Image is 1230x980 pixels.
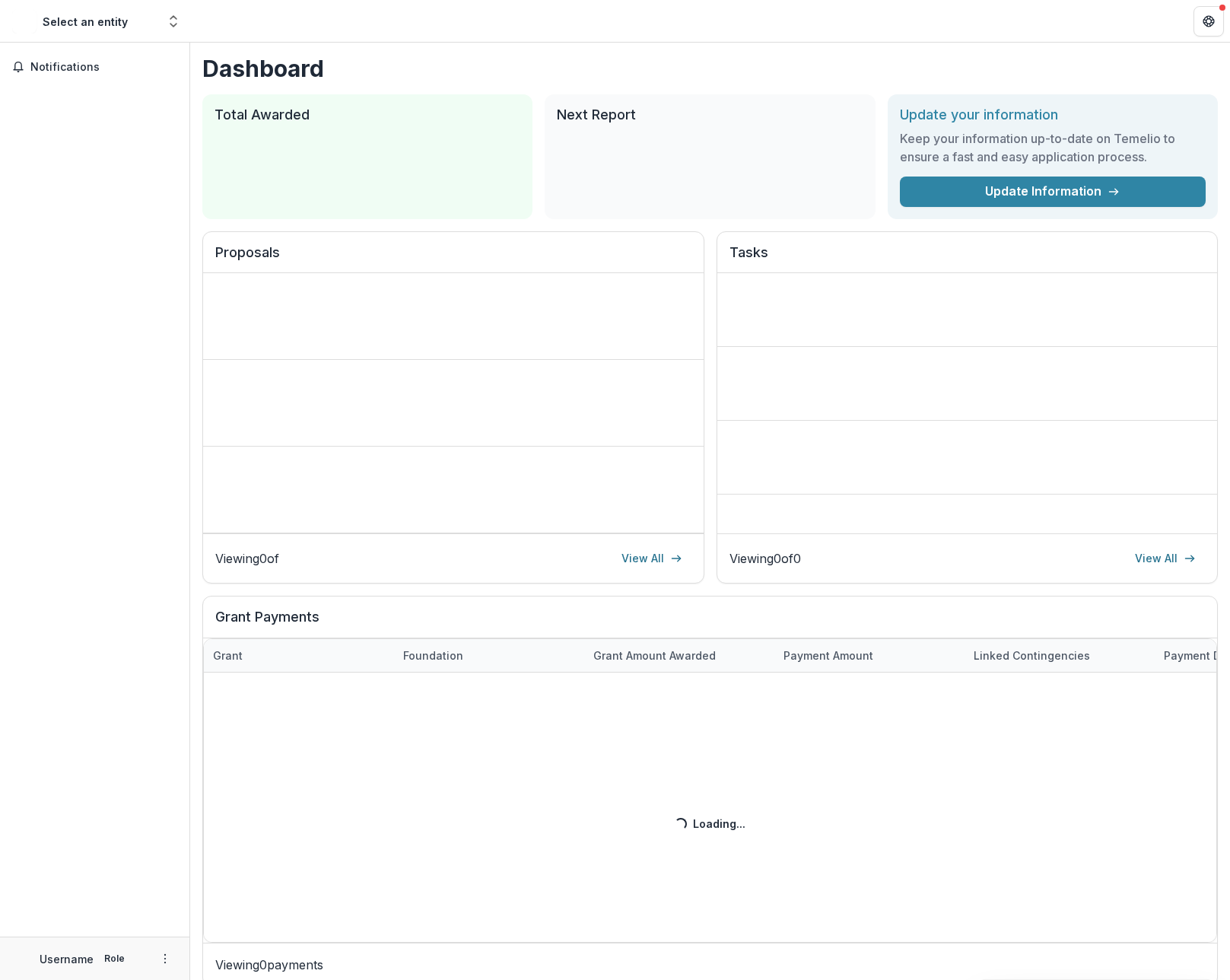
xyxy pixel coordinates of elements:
h2: Tasks [729,244,1206,273]
a: View All [1126,546,1205,571]
h2: Next Report [557,107,863,123]
a: View All [612,546,691,571]
h2: Update your information [900,107,1206,123]
p: Role [100,952,129,966]
h3: Keep your information up-to-date on Temelio to ensure a fast and easy application process. [900,129,1206,166]
h2: Total Awarded [215,107,520,123]
h2: Grant Payments [215,609,1205,638]
h2: Proposals [215,244,691,273]
p: Viewing 0 payments [215,956,1205,974]
button: Notifications [6,55,183,79]
h1: Dashboard [202,55,1218,82]
button: Get Help [1193,6,1224,37]
div: Select an entity [43,14,128,30]
p: Viewing 0 of [215,549,279,568]
a: Update Information [900,177,1206,207]
p: Viewing 0 of 0 [729,549,801,568]
p: Username [40,951,94,967]
span: Notifications [30,61,177,74]
button: Open entity switcher [163,6,184,37]
button: More [156,950,174,968]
